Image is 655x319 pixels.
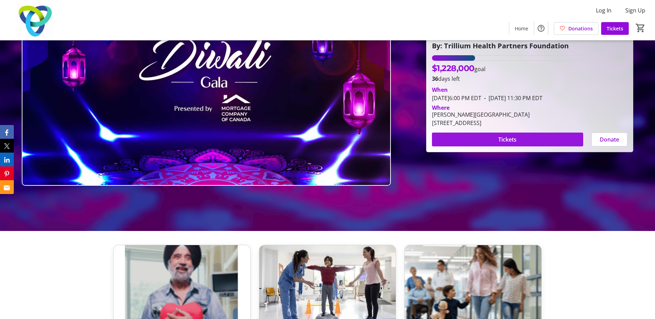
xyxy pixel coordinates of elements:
[607,25,623,32] span: Tickets
[432,63,474,73] span: $1,228,000
[432,133,583,146] button: Tickets
[591,133,627,146] button: Donate
[596,6,611,14] span: Log In
[625,6,645,14] span: Sign Up
[432,94,481,102] span: [DATE] 6:00 PM EDT
[432,75,627,83] p: days left
[515,25,528,32] span: Home
[4,3,66,37] img: Trillium Health Partners Foundation's Logo
[590,5,617,16] button: Log In
[568,25,593,32] span: Donations
[432,62,485,75] p: goal
[620,5,651,16] button: Sign Up
[534,21,548,35] button: Help
[432,110,530,119] div: [PERSON_NAME][GEOGRAPHIC_DATA]
[601,22,629,35] a: Tickets
[432,86,448,94] div: When
[432,42,627,50] p: By: Trillium Health Partners Foundation
[481,94,489,102] span: -
[432,119,530,127] div: [STREET_ADDRESS]
[554,22,598,35] a: Donations
[432,75,438,83] span: 36
[600,135,619,144] span: Donate
[432,105,450,110] div: Where
[634,22,647,34] button: Cart
[509,22,534,35] a: Home
[498,135,517,144] span: Tickets
[481,94,542,102] span: [DATE] 11:30 PM EDT
[432,55,627,61] div: 22.132287459283386% of fundraising goal reached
